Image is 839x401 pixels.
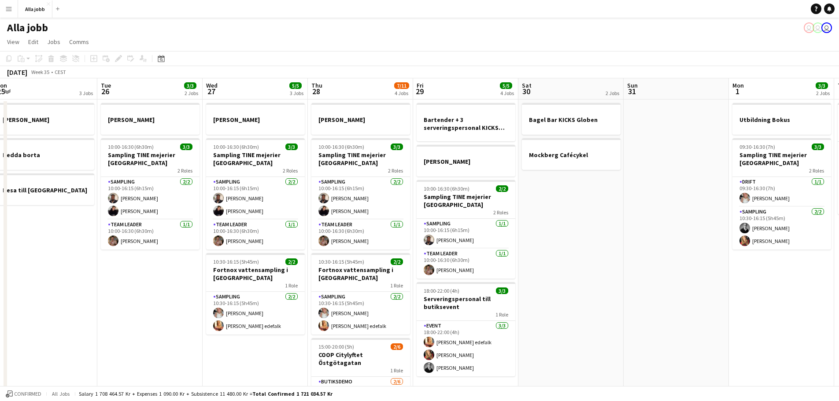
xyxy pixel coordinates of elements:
app-job-card: Bagel Bar KICKS Globen [522,103,621,135]
span: Confirmed [14,391,41,397]
app-job-card: 09:30-16:30 (7h)3/3Sampling TINE mejerier [GEOGRAPHIC_DATA]2 RolesDrift1/109:30-16:30 (7h)[PERSON... [732,138,831,250]
h3: Sampling TINE mejerier [GEOGRAPHIC_DATA] [206,151,305,167]
app-card-role: Sampling2/210:00-16:15 (6h15m)[PERSON_NAME][PERSON_NAME] [101,177,200,220]
span: Wed [206,81,218,89]
div: 4 Jobs [395,90,409,96]
app-job-card: 10:00-16:30 (6h30m)2/2Sampling TINE mejerier [GEOGRAPHIC_DATA]2 RolesSampling1/110:00-16:15 (6h15... [417,180,515,279]
div: [PERSON_NAME] [311,103,410,135]
h3: Utbildning Bokus [732,116,831,124]
h3: Bartender + 3 serveringspersonal KICKS Globen [417,116,515,132]
a: Comms [66,36,92,48]
app-job-card: 10:00-16:30 (6h30m)3/3Sampling TINE mejerier [GEOGRAPHIC_DATA]2 RolesSampling2/210:00-16:15 (6h15... [206,138,305,250]
a: Edit [25,36,42,48]
span: 1 Role [495,311,508,318]
span: All jobs [50,390,71,397]
span: 2 Roles [809,167,824,174]
h3: Sampling TINE mejerier [GEOGRAPHIC_DATA] [101,151,200,167]
app-card-role: Sampling2/210:30-16:15 (5h45m)[PERSON_NAME][PERSON_NAME] edefalk [311,292,410,335]
span: 7/11 [394,82,409,89]
app-user-avatar: August Löfgren [813,22,823,33]
app-card-role: Team Leader1/110:00-16:30 (6h30m)[PERSON_NAME] [311,220,410,250]
div: 4 Jobs [500,90,514,96]
span: Edit [28,38,38,46]
h3: Mockberg Cafécykel [522,151,621,159]
span: 3/3 [184,82,196,89]
span: 2/2 [285,258,298,265]
span: Week 35 [29,69,51,75]
app-job-card: Mockberg Cafécykel [522,138,621,170]
span: 30 [521,86,532,96]
span: 18:00-22:00 (4h) [424,287,459,294]
app-job-card: [PERSON_NAME] [101,103,200,135]
a: View [4,36,23,48]
span: 1 [731,86,744,96]
span: 5/5 [289,82,302,89]
span: 1 Role [285,282,298,289]
h3: Fortnox vattensampling i [GEOGRAPHIC_DATA] [311,266,410,282]
h3: [PERSON_NAME] [311,116,410,124]
app-card-role: Team Leader1/110:00-16:30 (6h30m)[PERSON_NAME] [206,220,305,250]
span: Mon [732,81,744,89]
span: 5/5 [500,82,512,89]
h1: Alla jobb [7,21,48,34]
h3: Fortnox vattensampling i [GEOGRAPHIC_DATA] [206,266,305,282]
h3: COOP Citylyftet Östgötagatan [311,351,410,367]
span: 10:00-16:30 (6h30m) [108,143,154,150]
div: [PERSON_NAME] [417,145,515,177]
span: 2 Roles [283,167,298,174]
h3: Serveringspersonal till butiksevent [417,295,515,311]
app-user-avatar: Stina Dahl [821,22,832,33]
h3: Sampling TINE mejerier [GEOGRAPHIC_DATA] [311,151,410,167]
div: 2 Jobs [606,90,619,96]
span: View [7,38,19,46]
app-job-card: 10:00-16:30 (6h30m)3/3Sampling TINE mejerier [GEOGRAPHIC_DATA]2 RolesSampling2/210:00-16:15 (6h15... [311,138,410,250]
h3: [PERSON_NAME] [417,158,515,166]
span: 2/6 [391,343,403,350]
h3: Sampling TINE mejerier [GEOGRAPHIC_DATA] [732,151,831,167]
app-card-role: Drift1/109:30-16:30 (7h)[PERSON_NAME] [732,177,831,207]
app-job-card: 10:00-16:30 (6h30m)3/3Sampling TINE mejerier [GEOGRAPHIC_DATA]2 RolesSampling2/210:00-16:15 (6h15... [101,138,200,250]
span: 27 [205,86,218,96]
span: 10:30-16:15 (5h45m) [318,258,364,265]
span: 1 Role [390,282,403,289]
span: 3/3 [285,143,298,150]
span: 10:00-16:30 (6h30m) [424,185,469,192]
app-job-card: Bartender + 3 serveringspersonal KICKS Globen [417,103,515,141]
app-job-card: 10:30-16:15 (5h45m)2/2Fortnox vattensampling i [GEOGRAPHIC_DATA]1 RoleSampling2/210:30-16:15 (5h4... [311,253,410,335]
app-job-card: 18:00-22:00 (4h)3/3Serveringspersonal till butiksevent1 RoleEvent3/318:00-22:00 (4h)[PERSON_NAME]... [417,282,515,376]
a: Jobs [44,36,64,48]
span: Total Confirmed 1 721 034.57 kr [252,390,333,397]
app-job-card: Utbildning Bokus [732,103,831,135]
span: 3/3 [812,143,824,150]
span: Thu [311,81,322,89]
span: 29 [415,86,424,96]
span: 2/2 [391,258,403,265]
div: 3 Jobs [79,90,93,96]
div: 2 Jobs [185,90,198,96]
span: 10:00-16:30 (6h30m) [318,143,364,150]
div: 2 Jobs [816,90,830,96]
div: [PERSON_NAME] [206,103,305,135]
span: 10:00-16:30 (6h30m) [213,143,259,150]
span: 15:00-20:00 (5h) [318,343,354,350]
app-user-avatar: Emil Hasselberg [804,22,814,33]
app-job-card: 10:30-16:15 (5h45m)2/2Fortnox vattensampling i [GEOGRAPHIC_DATA]1 RoleSampling2/210:30-16:15 (5h4... [206,253,305,335]
app-card-role: Sampling1/110:00-16:15 (6h15m)[PERSON_NAME] [417,219,515,249]
span: 2 Roles [388,167,403,174]
span: 09:30-16:30 (7h) [739,143,775,150]
span: 3/3 [816,82,828,89]
span: 28 [310,86,322,96]
app-card-role: Sampling2/210:00-16:15 (6h15m)[PERSON_NAME][PERSON_NAME] [311,177,410,220]
h3: [PERSON_NAME] [101,116,200,124]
